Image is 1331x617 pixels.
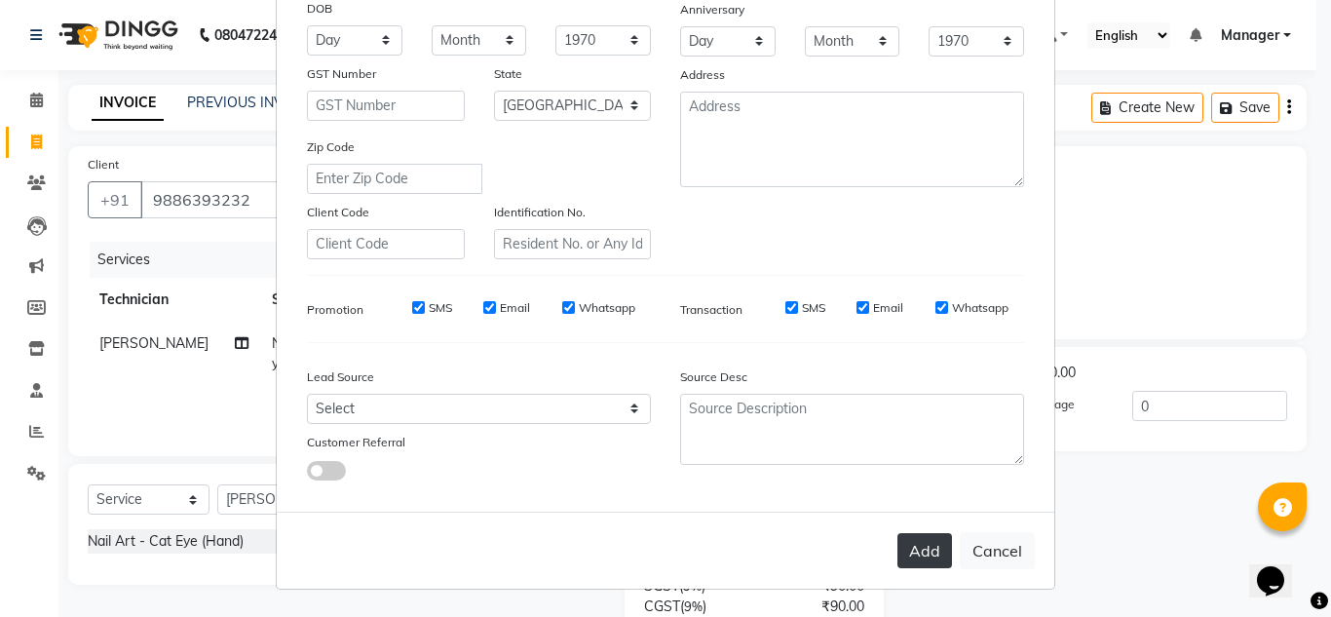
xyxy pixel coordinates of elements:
[579,299,635,317] label: Whatsapp
[680,66,725,84] label: Address
[960,532,1035,569] button: Cancel
[307,434,405,451] label: Customer Referral
[1249,539,1312,598] iframe: chat widget
[307,138,355,156] label: Zip Code
[680,368,747,386] label: Source Desc
[494,65,522,83] label: State
[500,299,530,317] label: Email
[873,299,903,317] label: Email
[952,299,1008,317] label: Whatsapp
[680,1,744,19] label: Anniversary
[307,65,376,83] label: GST Number
[307,164,482,194] input: Enter Zip Code
[680,301,742,319] label: Transaction
[307,229,465,259] input: Client Code
[307,204,369,221] label: Client Code
[307,91,465,121] input: GST Number
[897,533,952,568] button: Add
[494,229,652,259] input: Resident No. or Any Id
[307,301,363,319] label: Promotion
[494,204,586,221] label: Identification No.
[307,368,374,386] label: Lead Source
[429,299,452,317] label: SMS
[802,299,825,317] label: SMS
